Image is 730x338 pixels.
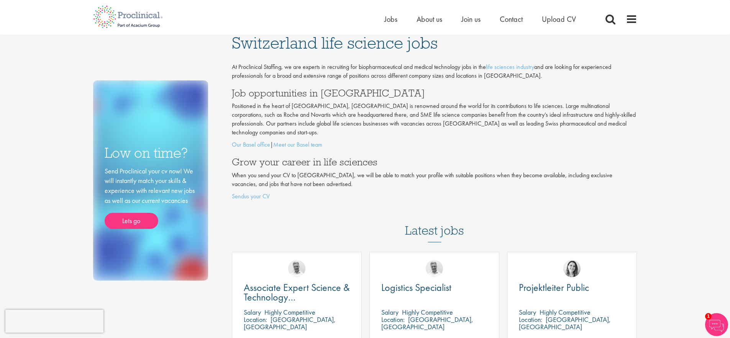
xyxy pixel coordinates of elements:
span: Logistics Specialist [381,281,451,294]
span: Location: [519,315,542,324]
a: Meet our Basel team [273,140,322,149]
p: [GEOGRAPHIC_DATA], [GEOGRAPHIC_DATA] [244,315,336,331]
span: Projektleiter Public [519,281,589,294]
a: Associate Expert Science & Technology ([MEDICAL_DATA]) [244,283,350,302]
a: Logistics Specialist [381,283,487,292]
span: Salary [381,308,399,317]
a: Projektleiter Public [519,283,625,292]
p: When you send your CV to [GEOGRAPHIC_DATA], we will be able to match your profile with suitable p... [232,171,637,189]
a: life sciences industry [486,63,534,71]
img: Joshua Bye [288,260,305,277]
h3: Job opportunities in [GEOGRAPHIC_DATA] [232,88,637,98]
a: Our Basel office [232,140,270,149]
a: Contact [500,14,523,24]
p: Highly Competitive [264,308,315,317]
h3: Latest jobs [405,205,464,242]
a: Jobs [384,14,397,24]
img: Chatbot [705,313,728,336]
img: Nur Ergiydiren [563,260,581,277]
p: [GEOGRAPHIC_DATA], [GEOGRAPHIC_DATA] [519,315,611,331]
span: Salary [244,308,261,317]
span: 1 [705,313,712,320]
span: Salary [519,308,536,317]
span: Location: [381,315,405,324]
p: | [232,140,637,149]
h3: Low on time? [105,145,197,160]
h3: Grow your career in life sciences [232,157,637,167]
p: Highly Competitive [540,308,591,317]
p: Highly Competitive [402,308,453,317]
a: About us [417,14,442,24]
span: Associate Expert Science & Technology ([MEDICAL_DATA]) [244,281,350,313]
a: Upload CV [542,14,576,24]
p: [GEOGRAPHIC_DATA], [GEOGRAPHIC_DATA] [381,315,473,331]
iframe: reCAPTCHA [5,310,103,333]
p: At Proclinical Staffing, we are experts in recruiting for biopharmaceutical and medical technolog... [232,63,637,80]
p: Positioned in the heart of [GEOGRAPHIC_DATA], [GEOGRAPHIC_DATA] is renowned around the world for ... [232,102,637,137]
img: Joshua Bye [426,260,443,277]
a: Sendus your CV [232,192,270,200]
div: Send Proclinical your cv now! We will instantly match your skills & experience with relevant new ... [105,166,197,229]
span: Switzerland life science jobs [232,33,438,53]
a: Join us [461,14,481,24]
a: Lets go [105,213,158,229]
span: Location: [244,315,267,324]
